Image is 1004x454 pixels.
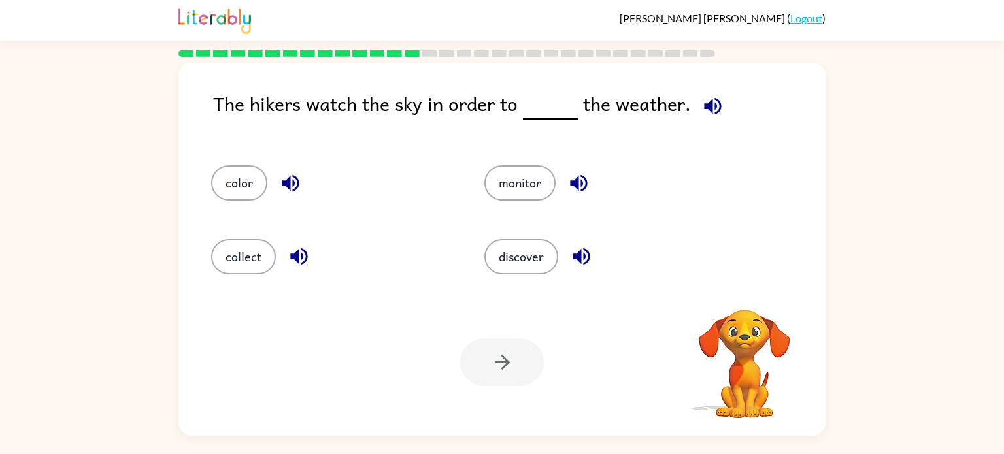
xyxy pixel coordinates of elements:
div: The hikers watch the sky in order to the weather. [213,89,826,139]
img: Literably [178,5,251,34]
video: Your browser must support playing .mp4 files to use Literably. Please try using another browser. [679,289,810,420]
a: Logout [790,12,822,24]
span: [PERSON_NAME] [PERSON_NAME] [620,12,787,24]
button: collect [211,239,276,274]
div: ( ) [620,12,826,24]
button: color [211,165,267,201]
button: discover [484,239,558,274]
button: monitor [484,165,556,201]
